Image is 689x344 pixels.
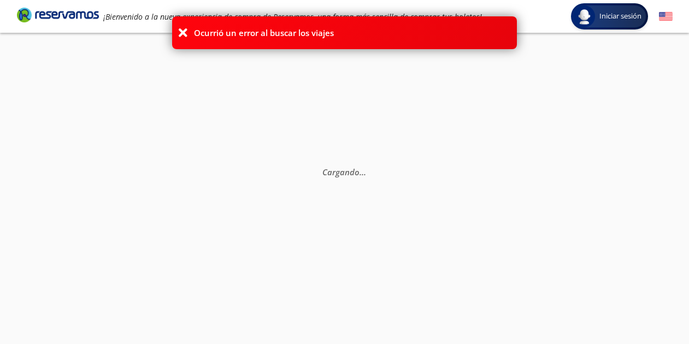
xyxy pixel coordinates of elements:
[194,27,334,39] p: Ocurrió un error al buscar los viajes
[362,167,364,177] span: .
[103,11,482,22] em: ¡Bienvenido a la nueva experiencia de compra de Reservamos, una forma más sencilla de comprar tus...
[360,167,362,177] span: .
[364,167,366,177] span: .
[17,7,99,26] a: Brand Logo
[595,11,646,22] span: Iniciar sesión
[659,10,673,23] button: English
[322,167,366,177] em: Cargando
[17,7,99,23] i: Brand Logo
